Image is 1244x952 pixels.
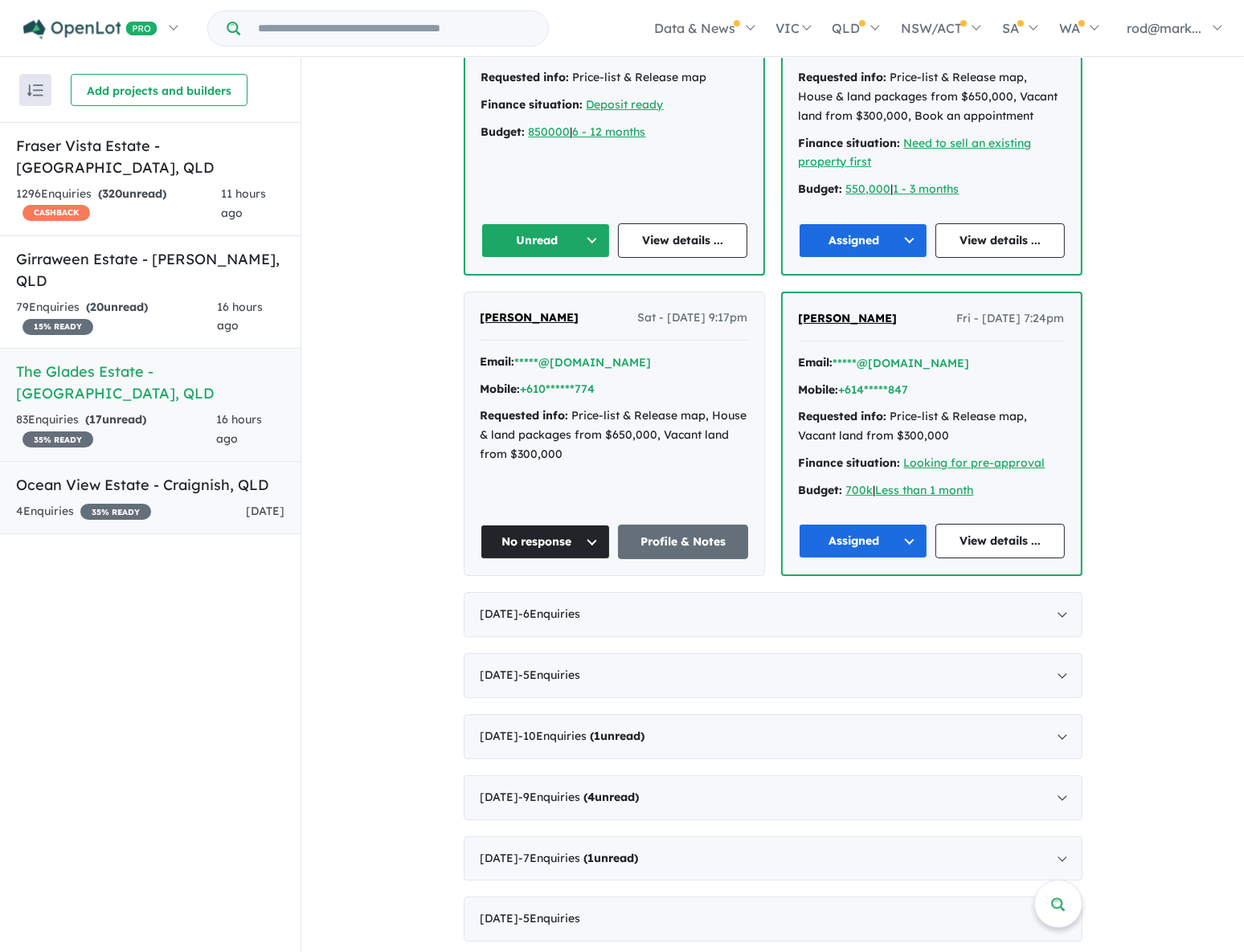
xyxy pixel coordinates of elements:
div: | [799,481,1065,501]
strong: Finance situation: [481,97,583,112]
span: - 5 Enquir ies [519,668,581,682]
a: 850000 [529,125,571,139]
div: [DATE] [464,897,1082,942]
span: Fri - [DATE] 7:24pm [957,309,1065,329]
strong: ( unread) [584,851,639,865]
span: 11 hours ago [221,186,266,220]
span: [DATE] [246,504,284,518]
button: Assigned [799,223,928,258]
div: 1296 Enquir ies [16,185,221,223]
strong: ( unread) [98,186,166,201]
div: Price-list & Release map, House & land packages from $650,000, Vacant land from $300,000 [481,407,748,464]
a: View details ... [618,223,747,258]
img: sort.svg [27,84,43,96]
strong: Email: [799,355,833,370]
span: rod@mark... [1127,20,1201,36]
span: 35 % READY [80,504,151,520]
div: 4 Enquir ies [16,502,151,521]
div: [DATE] [464,592,1082,637]
div: [DATE] [464,775,1082,820]
div: 79 Enquir ies [16,298,217,337]
span: 20 [90,300,104,314]
span: Sat - [DATE] 9:17pm [638,308,748,328]
div: [DATE] [464,653,1082,698]
strong: Budget: [799,483,843,497]
span: - 5 Enquir ies [519,911,581,925]
strong: Requested info: [481,408,569,423]
h5: The Glades Estate - [GEOGRAPHIC_DATA] , QLD [16,361,284,404]
strong: Finance situation: [799,136,901,150]
a: View details ... [935,223,1065,258]
strong: Mobile: [799,382,839,397]
div: | [481,123,747,142]
a: Looking for pre-approval [904,456,1046,470]
span: 4 [588,790,595,804]
h5: Fraser Vista Estate - [GEOGRAPHIC_DATA] , QLD [16,135,284,178]
span: CASHBACK [23,205,90,221]
h5: Girraween Estate - [PERSON_NAME] , QLD [16,248,284,292]
a: 550,000 [846,182,891,196]
strong: ( unread) [584,790,640,804]
div: Price-list & Release map, House & land packages from $650,000, Vacant land from $300,000, Book an... [799,68,1065,125]
span: 16 hours ago [216,412,262,446]
strong: Requested info: [799,70,887,84]
a: View details ... [935,524,1065,558]
button: Assigned [799,524,928,558]
a: 700k [846,483,874,497]
div: Price-list & Release map, Vacant land from $300,000 [799,407,1065,446]
strong: Requested info: [799,409,887,423]
span: 35 % READY [23,431,93,447]
div: | [799,180,1065,199]
button: No response [481,525,611,559]
span: 15 % READY [23,319,93,335]
a: Less than 1 month [876,483,974,497]
input: Try estate name, suburb, builder or developer [243,11,545,46]
span: - 7 Enquir ies [519,851,639,865]
a: Need to sell an existing property first [799,136,1032,170]
strong: ( unread) [85,412,146,427]
strong: Mobile: [481,382,521,396]
span: [PERSON_NAME] [481,310,579,325]
div: [DATE] [464,836,1082,881]
span: - 10 Enquir ies [519,729,645,743]
span: 320 [102,186,122,201]
button: Add projects and builders [71,74,248,106]
strong: Budget: [799,182,843,196]
a: Profile & Notes [618,525,748,559]
span: 1 [588,851,595,865]
strong: Email: [481,354,515,369]
h5: Ocean View Estate - Craignish , QLD [16,474,284,496]
strong: ( unread) [591,729,645,743]
span: - 6 Enquir ies [519,607,581,621]
div: Price-list & Release map [481,68,747,88]
div: 83 Enquir ies [16,411,216,449]
a: 6 - 12 months [573,125,646,139]
strong: Budget: [481,125,526,139]
a: 1 - 3 months [894,182,960,196]
span: 17 [89,412,102,427]
strong: Finance situation: [799,456,901,470]
a: [PERSON_NAME] [481,308,579,328]
strong: ( unread) [86,300,148,314]
img: Openlot PRO Logo White [23,19,158,39]
a: Deposit ready [587,97,664,112]
button: Unread [481,223,611,258]
span: - 9 Enquir ies [519,790,640,804]
span: [PERSON_NAME] [799,311,898,325]
span: 1 [595,729,601,743]
a: [PERSON_NAME] [799,309,898,329]
span: 16 hours ago [217,300,263,333]
strong: Requested info: [481,70,570,84]
div: [DATE] [464,714,1082,759]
